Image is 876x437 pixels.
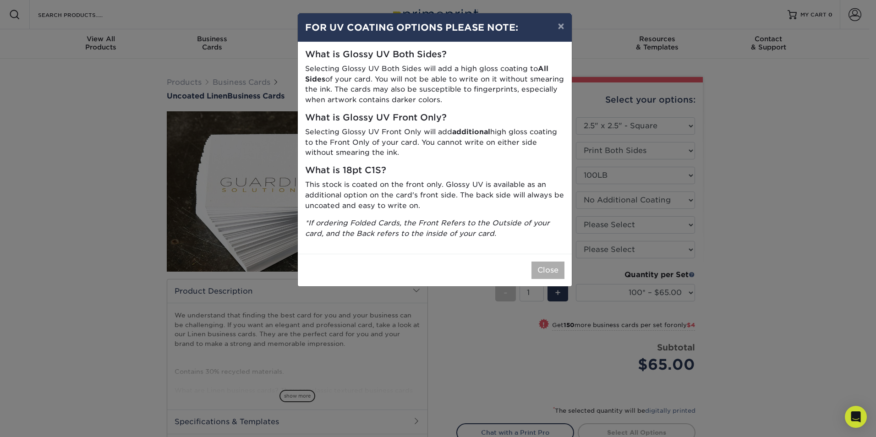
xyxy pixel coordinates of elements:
[305,218,550,238] i: *If ordering Folded Cards, the Front Refers to the Outside of your card, and the Back refers to t...
[845,406,867,428] div: Open Intercom Messenger
[305,21,564,34] h4: FOR UV COATING OPTIONS PLEASE NOTE:
[550,13,571,39] button: ×
[305,180,564,211] p: This stock is coated on the front only. Glossy UV is available as an additional option on the car...
[531,262,564,279] button: Close
[305,64,564,105] p: Selecting Glossy UV Both Sides will add a high gloss coating to of your card. You will not be abl...
[305,49,564,60] h5: What is Glossy UV Both Sides?
[452,127,490,136] strong: additional
[305,127,564,158] p: Selecting Glossy UV Front Only will add high gloss coating to the Front Only of your card. You ca...
[305,64,548,83] strong: All Sides
[305,113,564,123] h5: What is Glossy UV Front Only?
[305,165,564,176] h5: What is 18pt C1S?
